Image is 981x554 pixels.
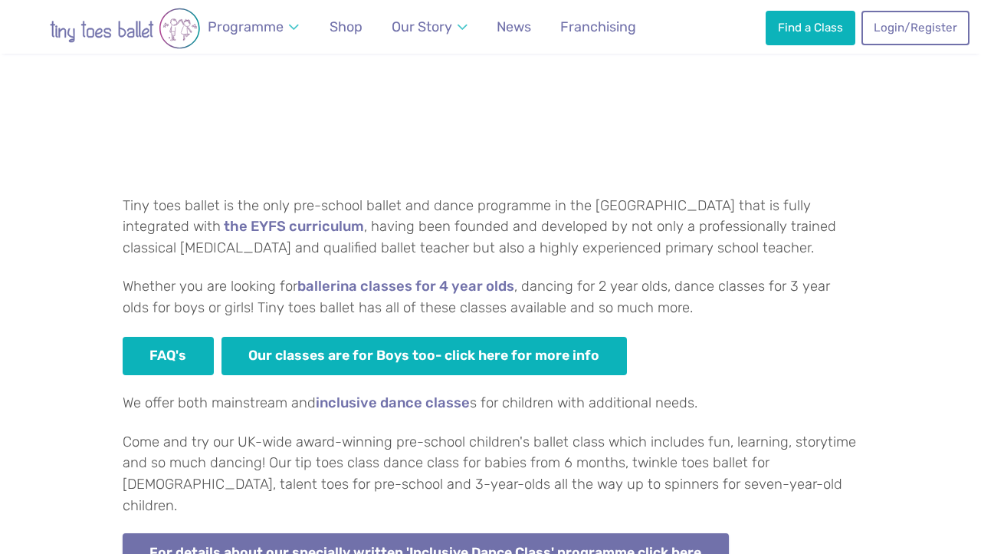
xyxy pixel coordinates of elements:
[392,18,452,35] span: Our Story
[861,11,969,45] a: Login/Register
[18,8,232,49] img: tiny toes ballet
[123,393,858,414] p: We offer both mainstream and s for children with additional needs.
[560,18,636,35] span: Franchising
[490,10,538,45] a: News
[123,337,214,376] a: FAQ's
[385,10,475,45] a: Our Story
[553,10,643,45] a: Franchising
[330,18,363,35] span: Shop
[497,18,531,35] span: News
[201,10,307,45] a: Programme
[224,219,364,235] a: the EYFS curriculum
[208,18,284,35] span: Programme
[323,10,369,45] a: Shop
[221,337,627,376] a: Our classes are for Boys too- click here for more info
[316,396,470,411] a: inclusive dance classe
[123,196,858,259] p: Tiny toes ballet is the only pre-school ballet and dance programme in the [GEOGRAPHIC_DATA] that ...
[766,11,855,45] a: Find a Class
[123,432,858,516] p: Come and try our UK-wide award-winning pre-school children's ballet class which includes fun, lea...
[297,279,514,295] a: ballerina classes for 4 year olds
[123,276,858,318] p: Whether you are looking for , dancing for 2 year olds, dance classes for 3 year olds for boys or ...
